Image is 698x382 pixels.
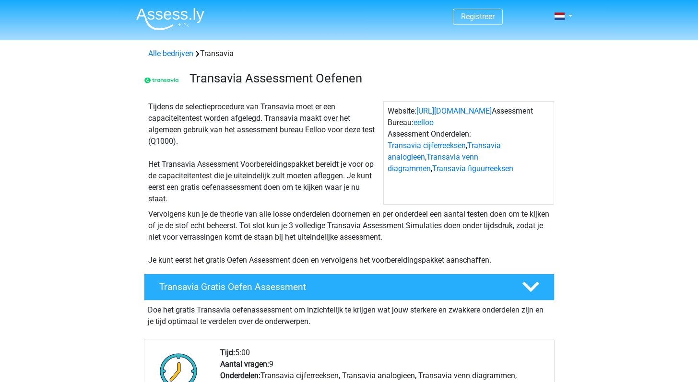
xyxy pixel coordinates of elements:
[388,152,478,173] a: Transavia venn diagrammen
[136,8,204,30] img: Assessly
[432,164,513,173] a: Transavia figuurreeksen
[144,208,554,266] div: Vervolgens kun je de theorie van alle losse onderdelen doornemen en per onderdeel een aantal test...
[140,274,558,301] a: Transavia Gratis Oefen Assessment
[220,348,235,357] b: Tijd:
[220,371,260,380] b: Onderdelen:
[144,101,383,205] div: Tijdens de selectieprocedure van Transavia moet er een capaciteitentest worden afgelegd. Transavi...
[220,359,269,369] b: Aantal vragen:
[383,101,554,205] div: Website: Assessment Bureau: Assessment Onderdelen: , , ,
[159,281,507,292] h4: Transavia Gratis Oefen Assessment
[144,301,555,327] div: Doe het gratis Transavia oefenassessment om inzichtelijk te krijgen wat jouw sterkere en zwakkere...
[388,141,466,150] a: Transavia cijferreeksen
[148,49,193,58] a: Alle bedrijven
[388,141,501,162] a: Transavia analogieen
[461,12,495,21] a: Registreer
[416,106,492,116] a: [URL][DOMAIN_NAME]
[144,48,554,59] div: Transavia
[189,71,547,86] h3: Transavia Assessment Oefenen
[414,118,434,127] a: eelloo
